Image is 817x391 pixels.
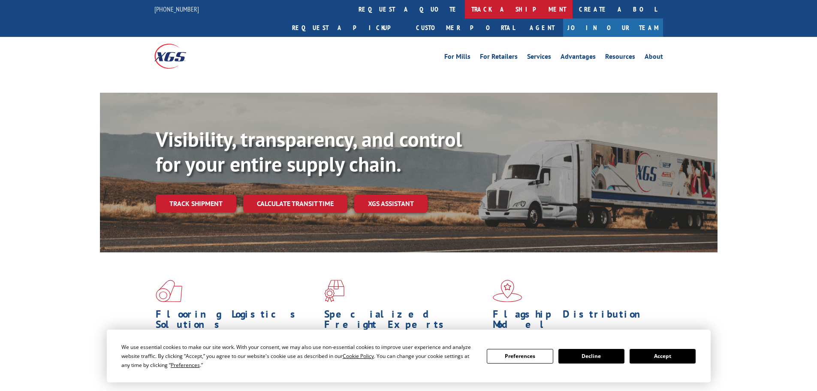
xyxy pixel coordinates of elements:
[563,18,663,37] a: Join Our Team
[107,330,711,382] div: Cookie Consent Prompt
[527,53,551,63] a: Services
[156,194,236,212] a: Track shipment
[156,280,182,302] img: xgs-icon-total-supply-chain-intelligence-red
[561,53,596,63] a: Advantages
[343,352,374,360] span: Cookie Policy
[156,309,318,334] h1: Flooring Logistics Solutions
[630,349,696,364] button: Accept
[354,194,428,213] a: XGS ASSISTANT
[645,53,663,63] a: About
[154,5,199,13] a: [PHONE_NUMBER]
[171,361,200,369] span: Preferences
[521,18,563,37] a: Agent
[410,18,521,37] a: Customer Portal
[324,309,486,334] h1: Specialized Freight Experts
[243,194,347,213] a: Calculate transit time
[558,349,624,364] button: Decline
[605,53,635,63] a: Resources
[286,18,410,37] a: Request a pickup
[121,343,476,370] div: We use essential cookies to make our site work. With your consent, we may also use non-essential ...
[444,53,470,63] a: For Mills
[493,280,522,302] img: xgs-icon-flagship-distribution-model-red
[324,280,344,302] img: xgs-icon-focused-on-flooring-red
[156,126,462,177] b: Visibility, transparency, and control for your entire supply chain.
[493,309,655,334] h1: Flagship Distribution Model
[480,53,518,63] a: For Retailers
[487,349,553,364] button: Preferences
